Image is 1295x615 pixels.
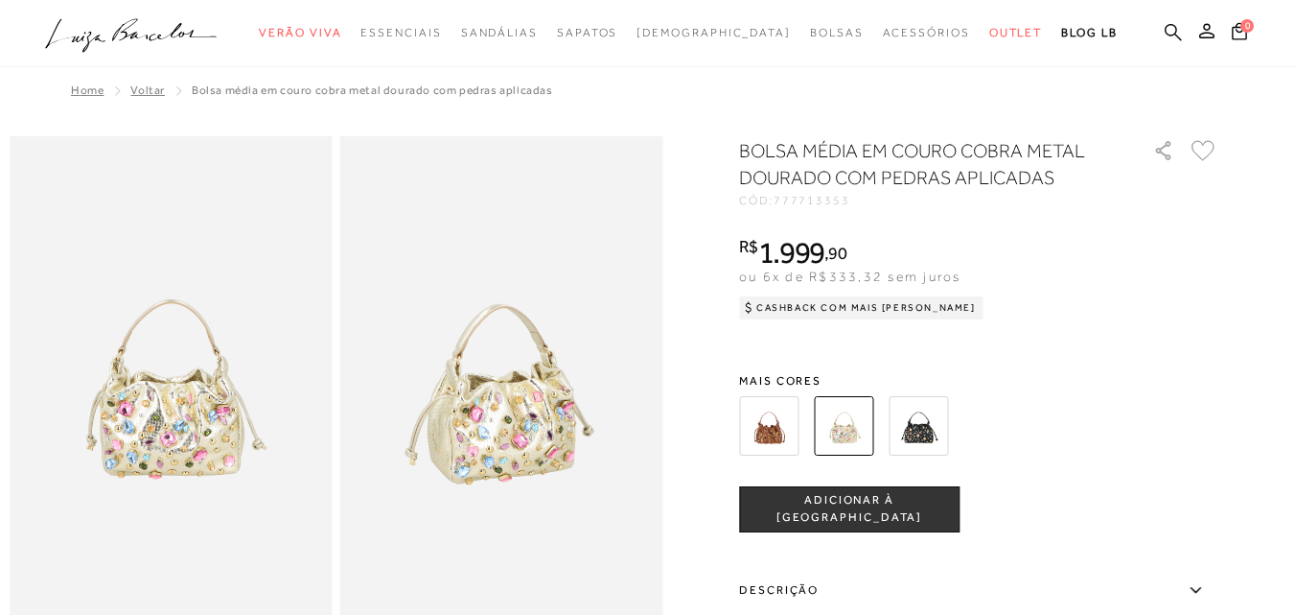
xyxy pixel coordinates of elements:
span: Sapatos [557,26,617,39]
span: 90 [828,243,846,263]
a: categoryNavScreenReaderText [461,15,538,51]
i: R$ [739,238,758,255]
a: categoryNavScreenReaderText [989,15,1043,51]
a: categoryNavScreenReaderText [883,15,970,51]
a: BLOG LB [1061,15,1117,51]
img: BOLSA MÉDIA EM COURO CASTANHO COM PEDRAS APLICADAS [739,396,798,456]
span: BLOG LB [1061,26,1117,39]
span: ou 6x de R$333,32 sem juros [739,269,960,284]
a: categoryNavScreenReaderText [557,15,617,51]
a: noSubCategoriesText [636,15,791,51]
a: categoryNavScreenReaderText [810,15,864,51]
button: 0 [1226,21,1253,47]
div: Cashback com Mais [PERSON_NAME] [739,296,983,319]
span: 777713353 [774,194,850,207]
span: Mais cores [739,375,1218,387]
span: Verão Viva [259,26,341,39]
span: Essenciais [360,26,441,39]
span: Acessórios [883,26,970,39]
div: CÓD: [739,195,1122,206]
span: 0 [1240,19,1254,33]
span: [DEMOGRAPHIC_DATA] [636,26,791,39]
span: Sandálias [461,26,538,39]
span: Outlet [989,26,1043,39]
a: categoryNavScreenReaderText [259,15,341,51]
img: BOLSA MÉDIA EM COURO COBRA METAL DOURADO COM PEDRAS APLICADAS [814,396,873,456]
button: ADICIONAR À [GEOGRAPHIC_DATA] [739,486,960,532]
span: 1.999 [758,235,825,270]
span: Bolsas [810,26,864,39]
a: categoryNavScreenReaderText [360,15,441,51]
span: ADICIONAR À [GEOGRAPHIC_DATA] [740,492,959,526]
i: , [824,245,846,262]
img: BOLSA MÉDIA EM COURO PRETO COM PEDRAS APLICADAS [889,396,948,456]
